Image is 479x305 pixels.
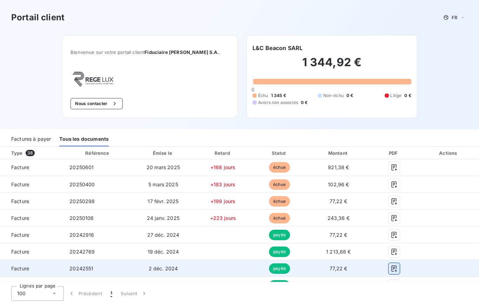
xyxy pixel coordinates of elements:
[371,150,417,157] div: PDF
[301,99,308,106] span: 0 €
[147,215,180,221] span: 24 janv. 2025
[6,164,58,171] span: Facture
[210,198,236,204] span: +199 jours
[420,150,478,157] div: Actions
[6,265,58,272] span: Facture
[210,181,236,187] span: +183 jours
[11,132,51,146] div: Factures à payer
[70,49,229,55] span: Bienvenue sur votre portail client .
[271,92,286,99] span: 1 345 €
[330,232,347,238] span: 77,22 €
[116,286,152,301] button: Suivant
[69,164,94,170] span: 20250601
[147,232,180,238] span: 27 déc. 2024
[328,164,349,170] span: 921,38 €
[85,150,109,156] div: Référence
[253,150,306,157] div: Statut
[269,213,290,223] span: échue
[309,150,368,157] div: Montant
[6,198,58,205] span: Facture
[69,198,95,204] span: 20250298
[269,162,290,173] span: échue
[69,215,94,221] span: 20250106
[346,92,353,99] span: 0 €
[149,265,178,271] span: 2 déc. 2024
[323,92,344,99] span: Non-échu
[258,99,298,106] span: Avoirs non associés
[106,286,116,301] button: 1
[330,265,347,271] span: 77,22 €
[144,49,219,55] span: Fiduciaire [PERSON_NAME] S.A.
[252,55,411,76] h2: 1 344,92 €
[328,215,350,221] span: 243,36 €
[210,164,236,170] span: +168 jours
[69,249,95,255] span: 20242769
[452,15,457,20] span: FR
[404,92,411,99] span: 0 €
[269,263,290,274] span: payée
[330,198,347,204] span: 77,22 €
[69,181,95,187] span: 20250400
[17,290,26,297] span: 100
[59,132,109,146] div: Tous les documents
[70,98,122,109] button: Nous contacter
[148,198,178,204] span: 17 févr. 2025
[148,249,179,255] span: 19 déc. 2024
[26,150,35,156] span: 38
[64,286,106,301] button: Précédent
[6,231,58,238] span: Facture
[269,247,290,257] span: payée
[251,87,254,92] span: 0
[69,265,93,271] span: 20242551
[210,215,236,221] span: +223 jours
[70,72,115,87] img: Company logo
[134,150,193,157] div: Émise le
[6,181,58,188] span: Facture
[326,249,351,255] span: 1 213,88 €
[6,215,58,222] span: Facture
[147,164,180,170] span: 20 mars 2025
[148,181,178,187] span: 5 mars 2025
[252,44,303,52] h6: L&C Beacon SARL
[110,290,112,297] span: 1
[269,196,290,207] span: échue
[258,92,268,99] span: Échu
[11,11,65,24] h3: Portail client
[6,248,58,255] span: Facture
[196,150,250,157] div: Retard
[69,232,94,238] span: 20242916
[328,181,349,187] span: 102,96 €
[269,179,290,190] span: échue
[269,280,290,291] span: payée
[7,150,62,157] div: Type
[390,92,402,99] span: Litige
[269,230,290,240] span: payée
